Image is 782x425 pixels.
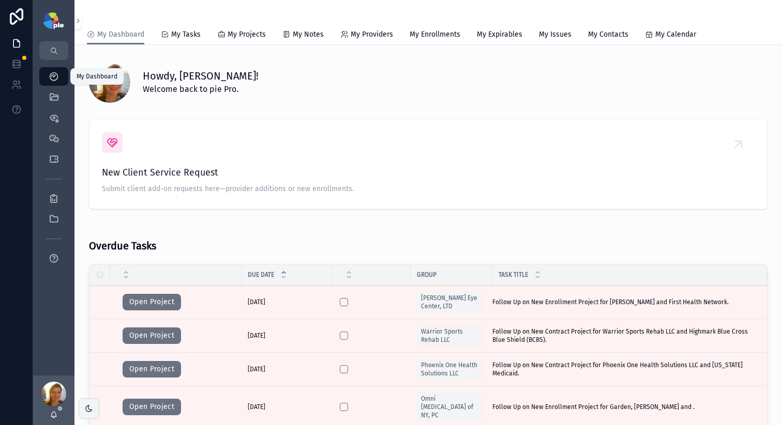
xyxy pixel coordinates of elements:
[351,29,393,40] span: My Providers
[171,29,201,40] span: My Tasks
[33,60,74,281] div: scrollable content
[417,292,482,312] a: [PERSON_NAME] Eye Center, LTD
[123,332,181,339] a: Open Project
[123,298,181,306] a: Open Project
[248,332,265,340] span: [DATE]
[492,327,755,344] span: Follow Up on New Contract Project for Warrior Sports Rehab LLC and Highmark Blue Cross Blue Shiel...
[102,165,755,180] span: New Client Service Request
[123,327,181,344] button: Open Project
[97,29,144,40] span: My Dashboard
[123,294,181,310] button: Open Project
[539,29,572,40] span: My Issues
[499,271,528,279] span: Task Title
[87,25,144,45] a: My Dashboard
[417,392,482,421] a: Omni [MEDICAL_DATA] of NY, PC
[417,271,437,279] span: Group
[248,403,265,411] span: [DATE]
[123,366,181,373] a: Open Project
[248,365,265,373] span: [DATE]
[655,29,696,40] span: My Calendar
[43,12,64,29] img: App logo
[539,25,572,46] a: My Issues
[492,403,695,411] span: Follow Up on New Enrollment Project for Garden, [PERSON_NAME] and .
[421,327,478,344] span: Warrior Sports Rehab LLC
[417,359,482,380] a: Phoenix One Health Solutions LLC
[89,120,767,209] a: New Client Service RequestSubmit client add-on requests here—provider additions or new enrollments.
[161,25,201,46] a: My Tasks
[421,395,478,419] span: Omni [MEDICAL_DATA] of NY, PC
[588,25,628,46] a: My Contacts
[421,294,478,310] span: [PERSON_NAME] Eye Center, LTD
[645,25,696,46] a: My Calendar
[102,184,755,194] span: Submit client add-on requests here—provider additions or new enrollments.
[217,25,266,46] a: My Projects
[477,25,522,46] a: My Expirables
[477,29,522,40] span: My Expirables
[89,238,156,254] h3: Overdue Tasks
[143,69,259,83] h1: Howdy, [PERSON_NAME]!
[340,25,393,46] a: My Providers
[588,29,628,40] span: My Contacts
[421,361,478,377] span: Phoenix One Health Solutions LLC
[410,25,460,46] a: My Enrollments
[410,29,460,40] span: My Enrollments
[248,298,265,306] span: [DATE]
[123,403,181,411] a: Open Project
[492,361,755,377] span: Follow Up on New Contract Project for Phoenix One Health Solutions LLC and [US_STATE] Medicaid.
[248,271,274,279] span: Due Date
[123,361,181,377] button: Open Project
[143,83,259,96] span: Welcome back to pie Pro.
[123,399,181,415] button: Open Project
[228,29,266,40] span: My Projects
[282,25,324,46] a: My Notes
[77,72,117,81] div: My Dashboard
[417,325,482,346] a: Warrior Sports Rehab LLC
[293,29,324,40] span: My Notes
[492,298,729,306] span: Follow Up on New Enrollment Project for [PERSON_NAME] and First Health Network.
